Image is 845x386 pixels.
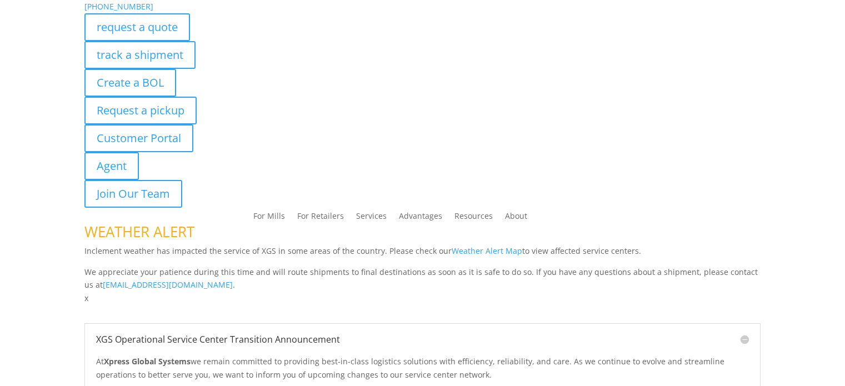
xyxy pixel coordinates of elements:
a: Request a pickup [84,97,197,124]
a: About [505,212,527,224]
a: track a shipment [84,41,196,69]
a: Services [356,212,387,224]
a: [EMAIL_ADDRESS][DOMAIN_NAME] [103,279,233,290]
a: For Retailers [297,212,344,224]
strong: Xpress Global Systems [104,356,191,367]
a: Advantages [399,212,442,224]
a: Customer Portal [84,124,193,152]
a: Resources [454,212,493,224]
a: Weather Alert Map [452,245,522,256]
p: We appreciate your patience during this time and will route shipments to final destinations as so... [84,265,761,292]
a: Create a BOL [84,69,176,97]
p: Inclement weather has impacted the service of XGS in some areas of the country. Please check our ... [84,244,761,265]
a: request a quote [84,13,190,41]
span: WEATHER ALERT [84,222,194,242]
a: [PHONE_NUMBER] [84,1,153,12]
a: Agent [84,152,139,180]
h5: XGS Operational Service Center Transition Announcement [96,335,749,344]
a: For Mills [253,212,285,224]
a: Join Our Team [84,180,182,208]
p: x [84,292,761,305]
